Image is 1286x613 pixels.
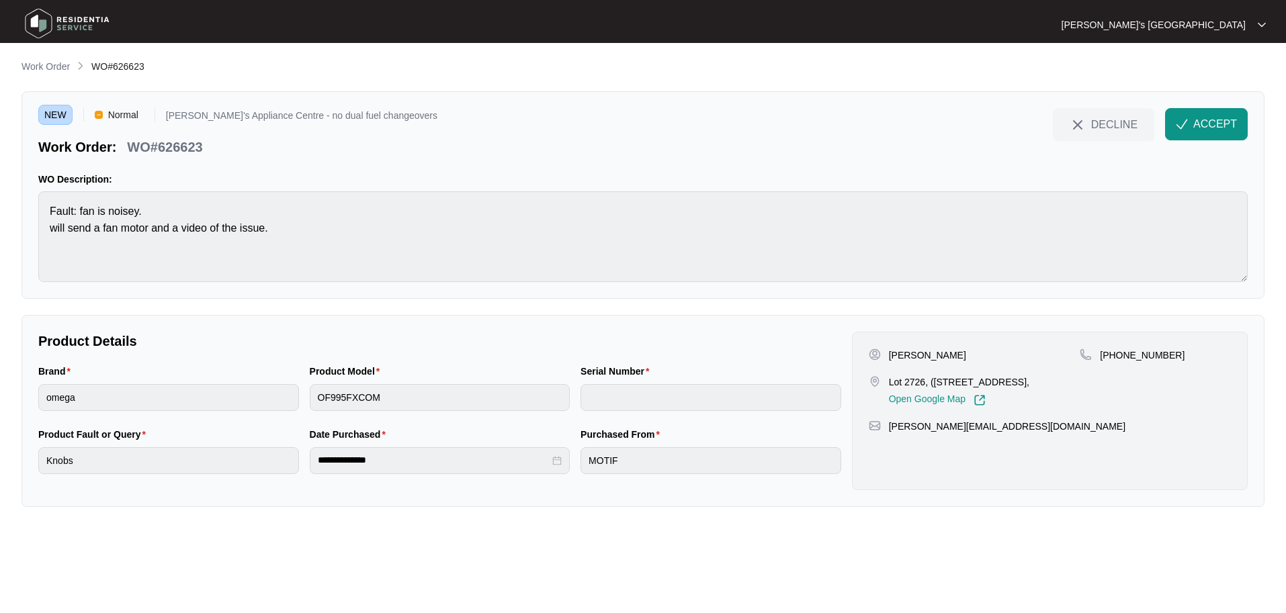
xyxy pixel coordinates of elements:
[581,428,665,441] label: Purchased From
[581,384,841,411] input: Serial Number
[1062,18,1246,32] p: [PERSON_NAME]'s [GEOGRAPHIC_DATA]
[889,375,1029,389] p: Lot 2726, ([STREET_ADDRESS],
[869,375,881,387] img: map-pin
[1193,116,1237,132] span: ACCEPT
[19,60,73,75] a: Work Order
[1176,118,1188,130] img: check-Icon
[1070,117,1086,133] img: close-Icon
[166,111,437,125] p: [PERSON_NAME]'s Appliance Centre - no dual fuel changeovers
[889,348,966,362] p: [PERSON_NAME]
[95,111,103,119] img: Vercel Logo
[1053,108,1154,140] button: close-IconDECLINE
[310,384,570,411] input: Product Model
[91,61,144,72] span: WO#626623
[20,3,114,44] img: residentia service logo
[127,138,202,156] p: WO#626623
[1080,348,1092,361] img: map-pin
[38,447,299,474] input: Product Fault or Query
[38,173,1248,186] p: WO Description:
[38,138,116,156] p: Work Order:
[1091,117,1138,132] span: DECLINE
[581,365,654,378] label: Serial Number
[318,453,550,467] input: Date Purchased
[38,105,73,125] span: NEW
[22,60,70,73] p: Work Order
[581,447,841,474] input: Purchased From
[869,348,881,361] img: user-pin
[38,384,299,411] input: Brand
[1258,21,1266,28] img: dropdown arrow
[38,428,151,441] label: Product Fault or Query
[103,105,144,125] span: Normal
[974,394,986,406] img: Link-External
[75,60,86,71] img: chevron-right
[1100,348,1185,362] p: [PHONE_NUMBER]
[889,394,986,406] a: Open Google Map
[869,420,881,432] img: map-pin
[889,420,1125,433] p: [PERSON_NAME][EMAIL_ADDRESS][DOMAIN_NAME]
[38,191,1248,282] textarea: Fault: fan is noisey. will send a fan motor and a video of the issue.
[1165,108,1248,140] button: check-IconACCEPT
[38,332,841,350] p: Product Details
[310,428,391,441] label: Date Purchased
[310,365,386,378] label: Product Model
[38,365,76,378] label: Brand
